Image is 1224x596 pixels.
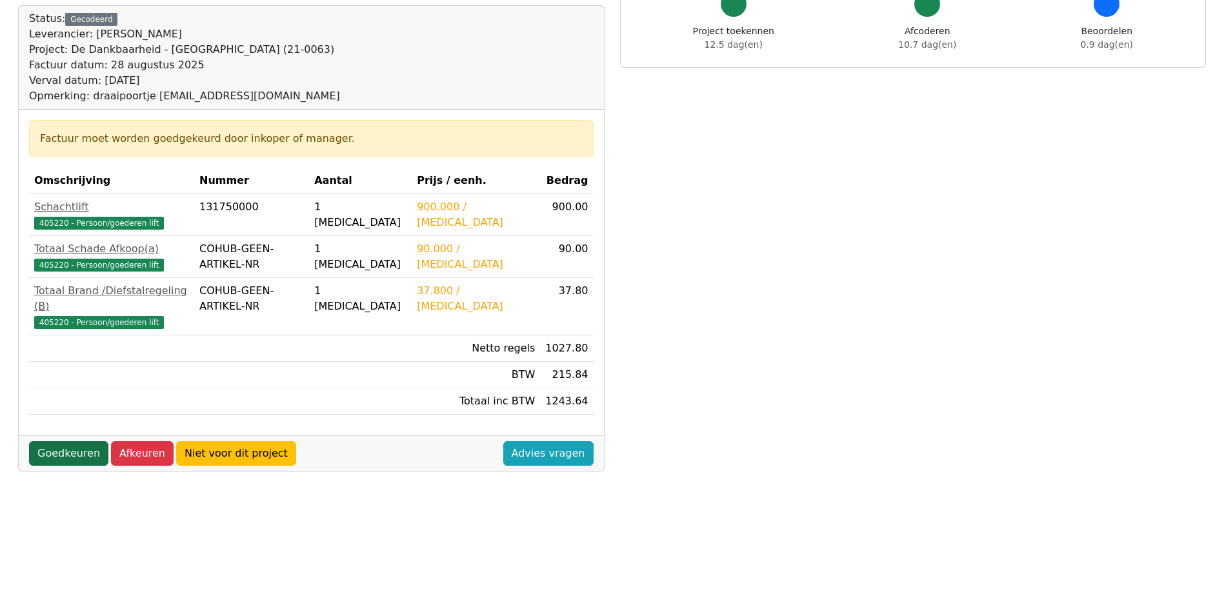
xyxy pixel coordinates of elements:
div: Verval datum: [DATE] [29,73,340,88]
td: Totaal inc BTW [412,388,540,415]
div: 1 [MEDICAL_DATA] [314,283,406,314]
a: Totaal Schade Afkoop(a)405220 - Persoon/goederen lift [34,241,189,272]
div: Leverancier: [PERSON_NAME] [29,26,340,42]
div: Opmerking: draaipoortje [EMAIL_ADDRESS][DOMAIN_NAME] [29,88,340,104]
th: Omschrijving [29,168,194,194]
th: Prijs / eenh. [412,168,540,194]
td: 131750000 [194,194,309,236]
div: Project toekennen [693,25,774,52]
div: 37.800 / [MEDICAL_DATA] [417,283,535,314]
span: 12.5 dag(en) [705,39,763,50]
td: 90.00 [540,236,593,278]
div: Factuur moet worden goedgekeurd door inkoper of manager. [40,131,583,146]
div: Status: [29,11,340,104]
a: Afkeuren [111,441,174,466]
span: 0.9 dag(en) [1081,39,1133,50]
div: 90.000 / [MEDICAL_DATA] [417,241,535,272]
div: Project: De Dankbaarheid - [GEOGRAPHIC_DATA] (21-0063) [29,42,340,57]
td: BTW [412,362,540,388]
div: Factuur datum: 28 augustus 2025 [29,57,340,73]
td: 900.00 [540,194,593,236]
div: Schachtlift [34,199,189,215]
div: Totaal Schade Afkoop(a) [34,241,189,257]
a: Niet voor dit project [176,441,296,466]
th: Nummer [194,168,309,194]
td: 1243.64 [540,388,593,415]
div: Afcoderen [898,25,956,52]
td: 37.80 [540,278,593,335]
td: COHUB-GEEN-ARTIKEL-NR [194,236,309,278]
div: Totaal Brand /Diefstalregeling (B) [34,283,189,314]
td: 215.84 [540,362,593,388]
a: Totaal Brand /Diefstalregeling (B)405220 - Persoon/goederen lift [34,283,189,330]
div: 1 [MEDICAL_DATA] [314,199,406,230]
div: Beoordelen [1081,25,1133,52]
div: Gecodeerd [65,13,117,26]
a: Advies vragen [503,441,594,466]
td: COHUB-GEEN-ARTIKEL-NR [194,278,309,335]
td: Netto regels [412,335,540,362]
div: 1 [MEDICAL_DATA] [314,241,406,272]
a: Goedkeuren [29,441,108,466]
span: 10.7 dag(en) [898,39,956,50]
th: Aantal [309,168,412,194]
th: Bedrag [540,168,593,194]
td: 1027.80 [540,335,593,362]
span: 405220 - Persoon/goederen lift [34,217,164,230]
div: 900.000 / [MEDICAL_DATA] [417,199,535,230]
span: 405220 - Persoon/goederen lift [34,316,164,329]
a: Schachtlift405220 - Persoon/goederen lift [34,199,189,230]
span: 405220 - Persoon/goederen lift [34,259,164,272]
